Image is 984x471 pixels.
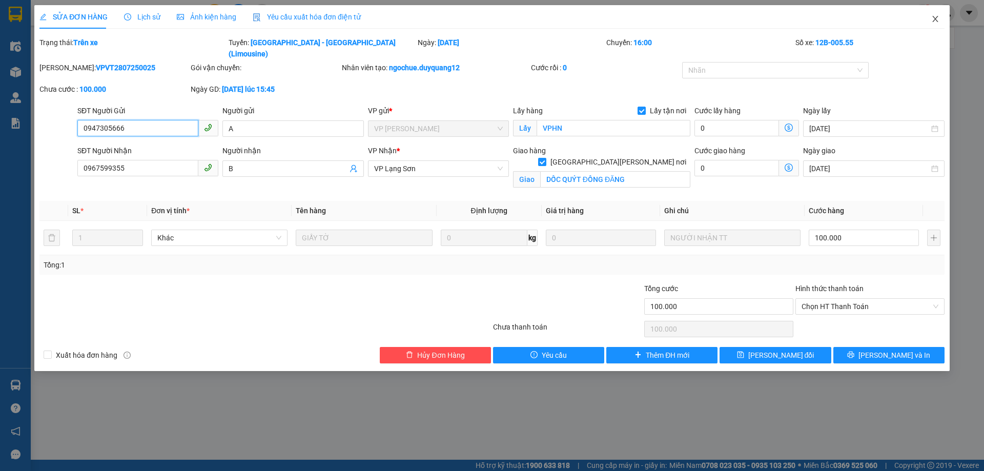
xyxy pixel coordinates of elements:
span: Tên hàng [296,207,326,215]
span: [PERSON_NAME] và In [858,350,930,361]
input: VD: Bàn, Ghế [296,230,432,246]
button: Close [921,5,950,34]
span: VP Lạng Sơn [374,161,503,176]
span: Cước hàng [809,207,844,215]
span: Yêu cầu xuất hóa đơn điện tử [253,13,361,21]
b: [GEOGRAPHIC_DATA] - [GEOGRAPHIC_DATA] (Limousine) [229,38,396,58]
b: [DATE] [438,38,459,47]
b: 100.000 [79,85,106,93]
div: Tổng: 1 [44,259,380,271]
button: delete [44,230,60,246]
span: printer [847,351,854,359]
input: Ngày lấy [809,123,929,134]
img: icon [253,13,261,22]
span: Lịch sử [124,13,160,21]
span: Đơn vị tính [151,207,190,215]
span: exclamation-circle [530,351,538,359]
span: Giao hàng [513,147,546,155]
div: Nhân viên tạo: [342,62,529,73]
b: VPVT2807250025 [96,64,155,72]
button: exclamation-circleYêu cầu [493,347,604,363]
div: Chưa cước : [39,84,189,95]
div: Người gửi [222,105,363,116]
b: 12B-005.55 [815,38,853,47]
span: Ảnh kiện hàng [177,13,236,21]
b: Trên xe [73,38,98,47]
div: Người nhận [222,145,363,156]
span: SỬA ĐƠN HÀNG [39,13,108,21]
button: printer[PERSON_NAME] và In [833,347,945,363]
span: clock-circle [124,13,131,21]
span: Lấy [513,120,537,136]
span: SL [72,207,80,215]
span: Khác [157,230,281,245]
span: Thêm ĐH mới [646,350,689,361]
span: dollar-circle [785,124,793,132]
b: 0 [563,64,567,72]
b: [DATE] lúc 15:45 [222,85,275,93]
span: save [737,351,744,359]
span: plus [634,351,642,359]
div: Tuyến: [228,37,417,59]
label: Hình thức thanh toán [795,284,864,293]
button: deleteHủy Đơn Hàng [380,347,491,363]
div: Chưa thanh toán [492,321,643,339]
span: [GEOGRAPHIC_DATA][PERSON_NAME] nơi [546,156,690,168]
span: VP Nhận [368,147,397,155]
span: Hủy Đơn Hàng [417,350,464,361]
span: Định lượng [471,207,507,215]
span: delete [406,351,413,359]
input: Cước giao hàng [694,160,779,176]
span: Lấy hàng [513,107,543,115]
button: plusThêm ĐH mới [606,347,717,363]
span: info-circle [124,352,131,359]
b: 16:00 [633,38,652,47]
div: SĐT Người Gửi [77,105,218,116]
span: dollar-circle [785,163,793,172]
label: Ngày lấy [803,107,831,115]
span: [PERSON_NAME] đổi [748,350,814,361]
span: phone [204,124,212,132]
input: Lấy tận nơi [537,120,690,136]
span: Yêu cầu [542,350,567,361]
div: SĐT Người Nhận [77,145,218,156]
span: Lấy tận nơi [646,105,690,116]
span: edit [39,13,47,21]
span: kg [527,230,538,246]
input: 0 [546,230,656,246]
span: Giao [513,171,540,188]
span: VP Minh Khai [374,121,503,136]
th: Ghi chú [660,201,805,221]
span: Giá trị hàng [546,207,584,215]
span: picture [177,13,184,21]
label: Ngày giao [803,147,835,155]
div: Ngày: [417,37,606,59]
label: Cước lấy hàng [694,107,741,115]
b: ngochue.duyquang12 [389,64,460,72]
span: phone [204,163,212,172]
span: Tổng cước [644,284,678,293]
div: VP gửi [368,105,509,116]
span: Chọn HT Thanh Toán [802,299,938,314]
input: Giao tận nơi [540,171,690,188]
div: Chuyến: [605,37,794,59]
input: Ghi Chú [664,230,801,246]
div: Cước rồi : [531,62,680,73]
label: Cước giao hàng [694,147,745,155]
div: [PERSON_NAME]: [39,62,189,73]
button: save[PERSON_NAME] đổi [720,347,831,363]
div: Trạng thái: [38,37,228,59]
div: Ngày GD: [191,84,340,95]
input: Ngày giao [809,163,929,174]
div: Số xe: [794,37,946,59]
span: close [931,15,939,23]
span: user-add [350,165,358,173]
input: Cước lấy hàng [694,120,779,136]
button: plus [927,230,940,246]
div: Gói vận chuyển: [191,62,340,73]
span: Xuất hóa đơn hàng [52,350,121,361]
